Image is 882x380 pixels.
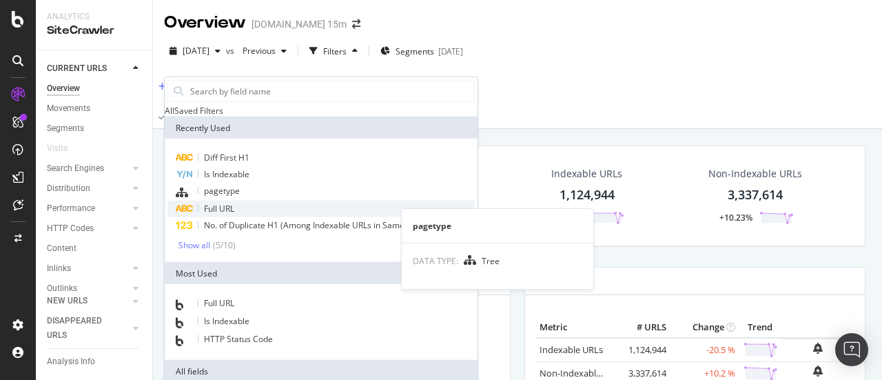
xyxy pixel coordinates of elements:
[413,255,458,267] span: DATA TYPE:
[204,203,234,214] span: Full URL
[47,23,141,39] div: SiteCrawler
[375,40,469,62] button: Segments[DATE]
[252,17,347,31] div: [DOMAIN_NAME] 15m
[237,45,276,57] span: Previous
[47,61,129,76] a: CURRENT URLS
[47,201,129,216] a: Performance
[402,220,593,232] div: pagetype
[47,81,80,96] div: Overview
[47,221,129,236] a: HTTP Codes
[739,317,781,338] th: Trend
[47,61,107,76] div: CURRENT URLS
[174,105,223,117] div: Saved Filters
[153,79,208,95] button: Add Filter
[47,161,104,176] div: Search Engines
[728,186,783,204] div: 3,337,614
[47,181,90,196] div: Distribution
[47,354,95,369] div: Analysis Info
[164,11,246,34] div: Overview
[204,333,273,345] span: HTTP Status Code
[47,11,141,23] div: Analytics
[47,101,90,116] div: Movements
[47,281,129,296] a: Outlinks
[204,185,240,197] span: pagetype
[47,81,143,96] a: Overview
[615,338,670,362] td: 1,124,944
[47,181,129,196] a: Distribution
[482,255,500,267] span: Tree
[204,315,249,327] span: Is Indexable
[47,314,116,343] div: DISAPPEARED URLS
[237,40,292,62] button: Previous
[47,241,143,256] a: Content
[47,201,95,216] div: Performance
[204,152,249,163] span: Diff First H1
[47,141,68,156] div: Visits
[540,343,603,356] a: Indexable URLs
[708,167,802,181] div: Non-Indexable URLs
[153,106,193,128] button: Apply
[47,121,143,136] a: Segments
[304,40,363,62] button: Filters
[396,46,434,57] span: Segments
[47,161,129,176] a: Search Engines
[47,261,71,276] div: Inlinks
[670,317,739,338] th: Change
[540,367,624,379] a: Non-Indexable URLs
[47,101,143,116] a: Movements
[615,317,670,338] th: # URLS
[323,46,347,57] div: Filters
[47,294,88,308] div: NEW URLS
[47,121,84,136] div: Segments
[204,297,234,309] span: Full URL
[226,45,237,57] span: vs
[352,19,360,29] div: arrow-right-arrow-left
[813,366,823,377] div: bell-plus
[47,141,81,156] a: Visits
[551,167,622,181] div: Indexable URLs
[560,186,615,204] div: 1,124,944
[164,40,226,62] button: [DATE]
[536,317,615,338] th: Metric
[47,221,94,236] div: HTTP Codes
[47,314,129,343] a: DISAPPEARED URLS
[183,45,209,57] span: 2025 Jul. 17th
[47,261,129,276] a: Inlinks
[178,240,210,250] div: Show all
[438,46,463,57] div: [DATE]
[719,212,752,223] div: +10.23%
[189,81,474,101] input: Search by field name
[165,262,478,284] div: Most Used
[835,333,868,366] div: Open Intercom Messenger
[47,354,143,369] a: Analysis Info
[47,294,129,308] a: NEW URLS
[210,239,236,251] div: ( 5 / 10 )
[47,281,77,296] div: Outlinks
[165,105,174,117] div: All
[204,219,429,231] span: No. of Duplicate H1 (Among Indexable URLs in Same Zone)
[165,117,478,139] div: Recently Used
[47,241,76,256] div: Content
[670,338,739,362] td: -20.5 %
[204,168,249,180] span: Is Indexable
[813,343,823,354] div: bell-plus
